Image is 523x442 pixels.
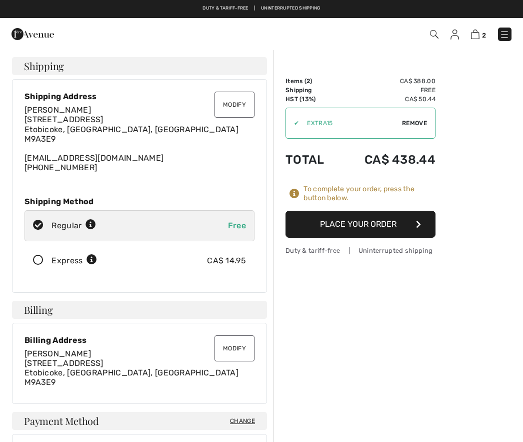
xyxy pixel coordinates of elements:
a: 2 [471,28,486,40]
span: [STREET_ADDRESS] Etobicoke, [GEOGRAPHIC_DATA], [GEOGRAPHIC_DATA] M9A3E9 [24,358,238,387]
div: Shipping Address [24,92,254,101]
a: [PHONE_NUMBER] [24,163,97,172]
a: 1ère Avenue [11,29,54,38]
td: Items ( ) [285,77,338,86]
td: CA$ 50.44 [338,95,435,104]
div: Regular [51,220,96,232]
span: Billing [24,305,52,315]
div: Express [51,255,97,267]
div: Duty & tariff-free | Uninterrupted shipping [285,246,435,255]
span: 2 [306,78,310,85]
div: ✔ [286,119,299,128]
div: [EMAIL_ADDRESS][DOMAIN_NAME] [24,105,254,172]
td: Shipping [285,86,338,95]
img: 1ère Avenue [11,24,54,44]
img: Search [430,30,438,39]
span: Payment Method [24,416,99,426]
img: Menu [499,30,509,40]
div: Shipping Method [24,197,254,206]
div: CA$ 14.95 [207,255,246,267]
td: Free [338,86,435,95]
img: My Info [450,30,459,40]
div: To complete your order, press the button below. [303,185,435,203]
td: CA$ 438.44 [338,143,435,177]
button: Modify [214,92,254,118]
div: Billing Address [24,335,254,345]
span: [PERSON_NAME] [24,349,91,358]
td: CA$ 388.00 [338,77,435,86]
span: 2 [482,32,486,39]
button: Place Your Order [285,211,435,238]
img: Shopping Bag [471,30,479,39]
button: Modify [214,335,254,361]
span: Free [228,221,246,230]
span: [PERSON_NAME] [24,105,91,115]
td: HST (13%) [285,95,338,104]
span: Change [230,416,255,425]
td: Total [285,143,338,177]
span: Shipping [24,61,64,71]
span: [STREET_ADDRESS] Etobicoke, [GEOGRAPHIC_DATA], [GEOGRAPHIC_DATA] M9A3E9 [24,115,238,143]
span: Remove [402,119,427,128]
input: Promo code [299,108,402,138]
